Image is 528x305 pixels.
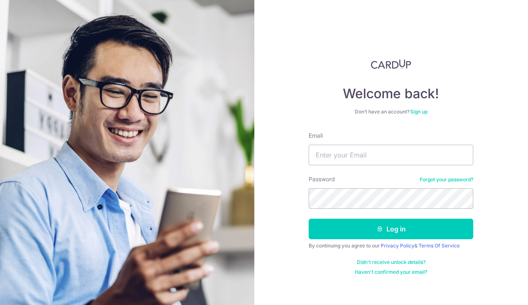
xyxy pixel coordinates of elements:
label: Password [309,175,335,183]
a: Haven't confirmed your email? [355,269,427,275]
input: Enter your Email [309,145,473,165]
img: CardUp Logo [371,59,411,69]
a: Didn't receive unlock details? [357,259,426,266]
div: Don’t have an account? [309,109,473,115]
a: Privacy Policy [381,243,414,249]
a: Sign up [410,109,428,115]
div: By continuing you agree to our & [309,243,473,249]
a: Terms Of Service [419,243,460,249]
h4: Welcome back! [309,85,473,102]
a: Forgot your password? [420,176,473,183]
button: Log in [309,219,473,239]
label: Email [309,132,323,140]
